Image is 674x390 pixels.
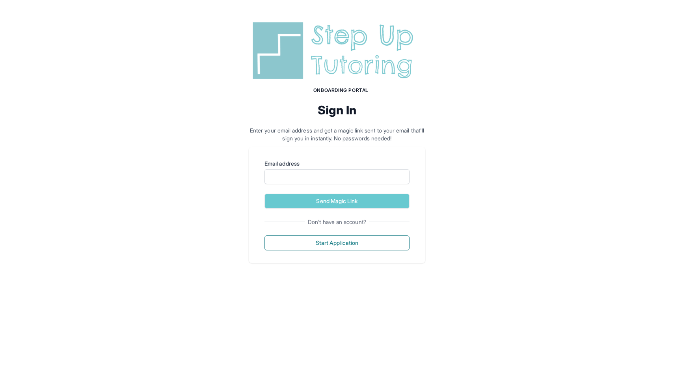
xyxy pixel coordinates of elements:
button: Send Magic Link [264,194,410,209]
p: Enter your email address and get a magic link sent to your email that'll sign you in instantly. N... [249,127,425,142]
h2: Sign In [249,103,425,117]
label: Email address [264,160,410,168]
h1: Onboarding Portal [257,87,425,93]
span: Don't have an account? [305,218,369,226]
img: Step Up Tutoring horizontal logo [249,19,425,82]
button: Start Application [264,235,410,250]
